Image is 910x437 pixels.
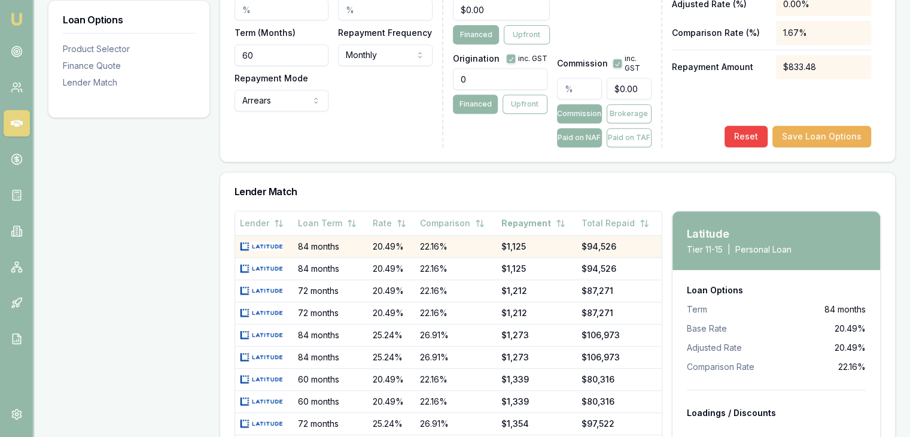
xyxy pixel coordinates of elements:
[582,396,656,408] div: $80,316
[503,95,547,114] button: Upfront
[557,59,608,68] label: Commission
[501,396,573,408] div: $1,339
[582,263,656,275] div: $94,526
[835,323,866,335] span: 20.49%
[240,330,284,340] img: Latitude
[453,95,498,114] button: Financed
[453,25,499,44] button: Financed
[557,104,602,123] button: Commission
[368,324,415,346] td: 25.24%
[557,128,602,147] button: Paid on NAF
[453,54,500,63] label: Origination
[293,302,368,324] td: 72 months
[10,12,24,26] img: emu-icon-u.png
[672,27,767,39] p: Comparison Rate (%)
[293,412,368,435] td: 72 months
[63,43,195,55] div: Product Selector
[368,257,415,280] td: 20.49%
[415,235,497,257] td: 22.16%
[63,77,195,89] div: Lender Match
[687,407,866,419] div: Loadings / Discounts
[235,73,308,83] label: Repayment Mode
[338,28,432,38] label: Repayment Frequency
[415,257,497,280] td: 22.16%
[506,54,547,63] div: inc. GST
[415,346,497,368] td: 26.91%
[415,412,497,435] td: 26.91%
[368,346,415,368] td: 25.24%
[240,419,284,429] img: Latitude
[368,390,415,412] td: 20.49%
[415,368,497,390] td: 22.16%
[607,104,652,123] button: Brokerage
[582,418,656,430] div: $97,522
[368,412,415,435] td: 25.24%
[415,324,497,346] td: 26.91%
[582,213,649,234] button: Total Repaid
[687,361,754,373] span: Comparison Rate
[501,418,573,430] div: $1,354
[293,280,368,302] td: 72 months
[824,304,866,315] span: 84 months
[501,241,573,253] div: $1,125
[776,21,871,45] div: 1.67%
[687,284,866,296] div: Loan Options
[501,374,573,386] div: $1,339
[240,397,284,406] img: Latitude
[772,126,871,147] button: Save Loan Options
[557,78,602,99] input: %
[501,329,573,341] div: $1,273
[63,15,195,25] h3: Loan Options
[240,308,284,318] img: Latitude
[415,302,497,324] td: 22.16%
[63,60,195,72] div: Finance Quote
[582,307,656,319] div: $87,271
[582,329,656,341] div: $106,973
[415,390,497,412] td: 22.16%
[672,61,767,73] p: Repayment Amount
[368,280,415,302] td: 20.49%
[582,351,656,363] div: $106,973
[582,285,656,297] div: $87,271
[293,368,368,390] td: 60 months
[240,375,284,384] img: Latitude
[235,28,296,38] label: Term (Months)
[293,257,368,280] td: 84 months
[504,25,550,44] button: Upfront
[240,213,284,234] button: Lender
[240,264,284,274] img: Latitude
[687,244,723,256] span: Tier 11-15
[501,351,573,363] div: $1,273
[838,361,866,373] span: 22.16%
[582,241,656,253] div: $94,526
[293,390,368,412] td: 60 months
[293,346,368,368] td: 84 months
[420,213,485,234] button: Comparison
[687,304,707,315] span: Term
[501,285,573,297] div: $1,212
[501,263,573,275] div: $1,125
[728,244,731,256] span: |
[735,244,792,256] span: Personal Loan
[415,280,497,302] td: 22.16%
[725,126,768,147] button: Reset
[240,286,284,296] img: Latitude
[368,235,415,257] td: 20.49%
[373,213,406,234] button: Rate
[687,226,792,242] h3: Latitude
[687,342,742,354] span: Adjusted Rate
[240,242,284,251] img: Latitude
[613,54,652,73] div: inc. GST
[368,302,415,324] td: 20.49%
[501,213,565,234] button: Repayment
[235,187,881,196] h3: Lender Match
[293,324,368,346] td: 84 months
[582,374,656,386] div: $80,316
[687,323,727,335] span: Base Rate
[293,235,368,257] td: 84 months
[240,353,284,362] img: Latitude
[368,368,415,390] td: 20.49%
[776,55,871,79] div: $833.48
[607,128,652,147] button: Paid on TAF
[298,213,357,234] button: Loan Term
